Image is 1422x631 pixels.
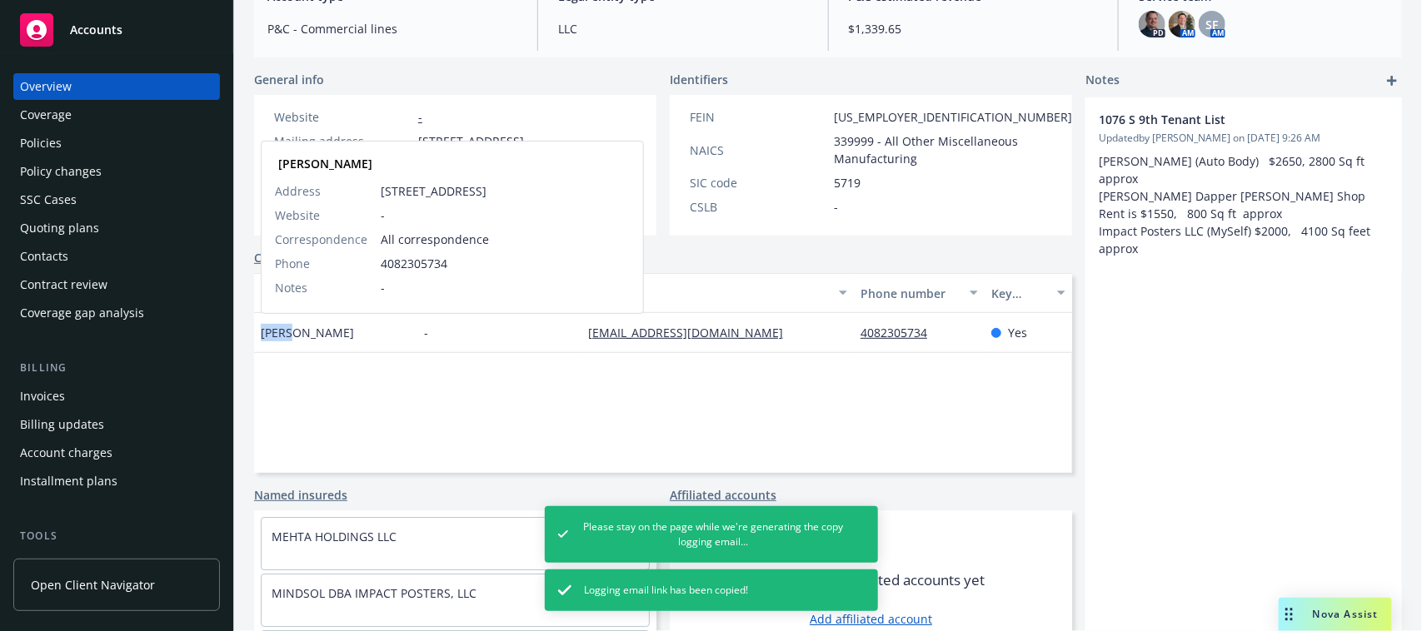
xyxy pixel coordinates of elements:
[690,108,827,126] div: FEIN
[254,273,417,313] button: Full name
[1085,97,1402,271] div: 1076 S 9th Tenant ListUpdatedby [PERSON_NAME] on [DATE] 9:26 AM[PERSON_NAME] (Auto Body) $2650, 2...
[274,108,412,126] div: Website
[418,132,524,150] span: [STREET_ADDRESS]
[581,519,844,549] span: Please stay on the page while we're generating the copy logging email...
[275,231,367,248] span: Correspondence
[13,271,220,298] a: Contract review
[20,73,72,100] div: Overview
[20,468,117,494] div: Installment plans
[834,132,1072,167] span: 339999 - All Other Miscellaneous Manufacturing
[20,102,72,128] div: Coverage
[834,174,861,191] span: 5719
[70,23,122,37] span: Accounts
[690,142,827,159] div: NAICS
[810,610,932,628] a: Add affiliated account
[274,132,412,150] div: Mailing address
[1206,16,1219,33] span: SF
[20,215,99,241] div: Quoting plans
[834,198,838,216] span: -
[854,273,985,313] button: Phone number
[381,206,630,224] span: -
[1279,598,1300,631] div: Drag to move
[20,411,104,438] div: Billing updates
[588,325,796,340] a: [EMAIL_ADDRESS][DOMAIN_NAME]
[1382,71,1402,91] a: add
[581,273,854,313] button: Email
[1169,11,1195,37] img: photo
[261,324,354,341] span: [PERSON_NAME]
[13,102,220,128] a: Coverage
[585,583,749,598] span: Logging email link has been copied!
[1085,71,1120,91] span: Notes
[272,529,397,544] a: MEHTA HOLDINGS LLC
[381,255,630,272] span: 4082305734
[849,20,1099,37] span: $1,339.65
[20,271,107,298] div: Contract review
[13,360,220,376] div: Billing
[278,156,372,171] strong: [PERSON_NAME]
[13,440,220,466] a: Account charges
[31,576,155,594] span: Open Client Navigator
[13,7,220,53] a: Accounts
[20,130,62,157] div: Policies
[13,383,220,410] a: Invoices
[861,285,960,302] div: Phone number
[275,182,321,200] span: Address
[254,249,305,266] a: Contacts
[1313,607,1379,621] span: Nova Assist
[275,206,320,224] span: Website
[1279,598,1392,631] button: Nova Assist
[985,273,1072,313] button: Key contact
[1008,324,1027,341] span: Yes
[381,182,630,200] span: [STREET_ADDRESS]
[13,411,220,438] a: Billing updates
[670,71,728,88] span: Identifiers
[424,324,428,341] span: -
[13,243,220,270] a: Contacts
[1099,152,1389,187] li: [PERSON_NAME] (Auto Body) $2650, 2800 Sq ft approx
[1099,131,1389,146] span: Updated by [PERSON_NAME] on [DATE] 9:26 AM
[275,255,310,272] span: Phone
[20,186,77,213] div: SSC Cases
[13,300,220,326] a: Coverage gap analysis
[13,468,220,494] a: Installment plans
[558,20,808,37] span: LLC
[588,285,829,302] div: Email
[1099,222,1389,257] li: Impact Posters LLC (MySelf) $2000, 4100 Sq feet approx
[254,71,324,88] span: General info
[690,174,827,191] div: SIC code
[13,186,220,213] a: SSC Cases
[670,486,776,504] a: Affiliated accounts
[20,383,65,410] div: Invoices
[20,243,68,270] div: Contacts
[13,130,220,157] a: Policies
[991,285,1047,302] div: Key contact
[834,108,1072,126] span: [US_EMPLOYER_IDENTIFICATION_NUMBER]
[267,20,517,37] span: P&C - Commercial lines
[861,325,941,340] a: 4082305734
[418,109,422,125] a: -
[1139,11,1165,37] img: photo
[13,528,220,544] div: Tools
[13,215,220,241] a: Quoting plans
[13,73,220,100] a: Overview
[275,279,307,296] span: Notes
[381,279,630,296] span: -
[254,486,347,504] a: Named insureds
[272,585,476,601] a: MINDSOL DBA IMPACT POSTERS, LLC
[690,198,827,216] div: CSLB
[1099,187,1389,222] li: [PERSON_NAME] Dapper [PERSON_NAME] Shop Rent is $1550, 800 Sq ft approx
[381,231,630,248] span: All correspondence
[1099,111,1345,128] span: 1076 S 9th Tenant List
[20,300,144,326] div: Coverage gap analysis
[13,158,220,185] a: Policy changes
[20,158,102,185] div: Policy changes
[20,440,112,466] div: Account charges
